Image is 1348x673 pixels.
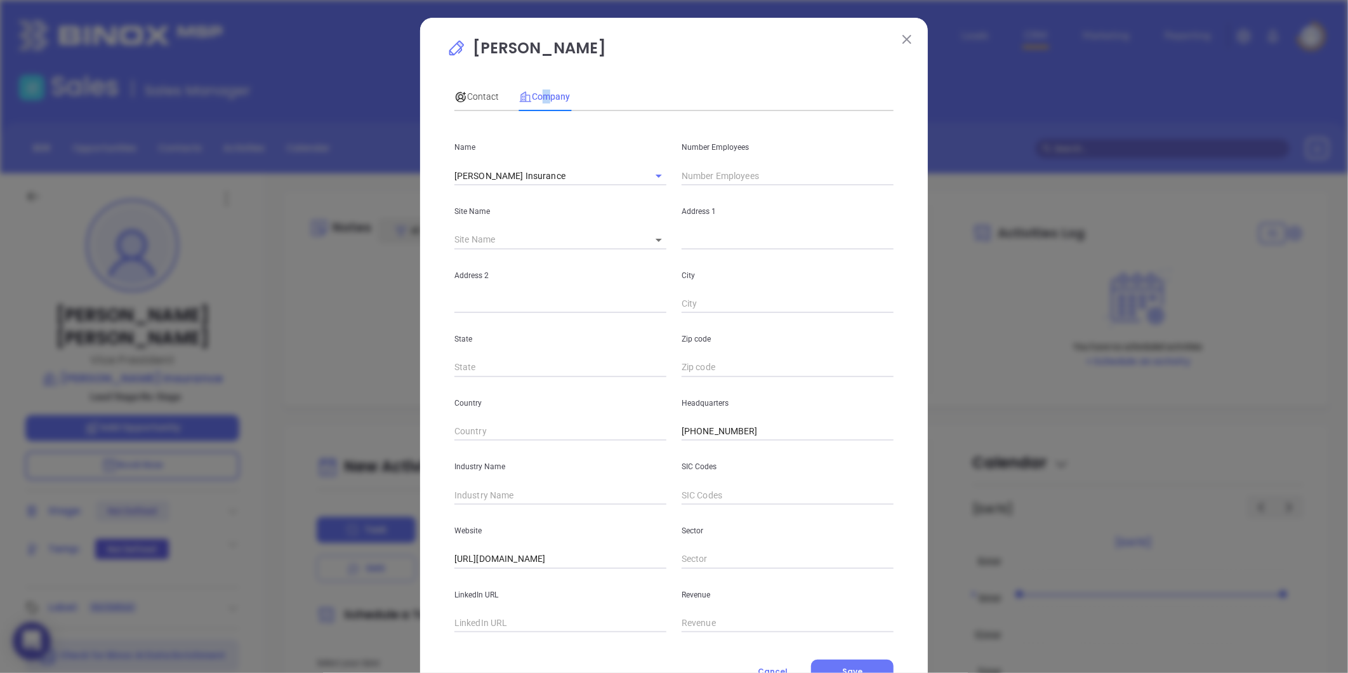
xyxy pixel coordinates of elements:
p: Headquarters [682,396,894,410]
p: Address 2 [454,269,666,283]
input: Website [454,550,666,569]
input: Sector [682,550,894,569]
button: Open [650,167,668,185]
input: Headquarters [682,422,894,441]
p: Zip code [682,332,894,346]
p: Name [454,140,666,154]
img: close modal [902,35,911,44]
input: Revenue [682,614,894,633]
p: Number Employees [682,140,894,154]
p: SIC Codes [682,460,894,474]
input: Country [454,422,666,441]
p: City [682,269,894,283]
input: State [454,358,666,377]
p: LinkedIn URL [454,588,666,602]
p: Site Name [454,204,666,218]
p: Website [454,524,666,538]
input: SIC Codes [682,486,894,505]
p: Country [454,396,666,410]
input: LinkedIn URL [454,614,666,633]
input: Site Name [454,230,636,250]
p: State [454,332,666,346]
span: Contact [454,91,499,102]
p: [PERSON_NAME] [447,37,901,66]
p: Industry Name [454,460,666,474]
p: Revenue [682,588,894,602]
input: Zip code [682,358,894,377]
input: Number Employees [682,166,894,185]
p: Sector [682,524,894,538]
input: City [682,295,894,314]
p: Address 1 [682,204,894,218]
span: Company [519,91,570,102]
input: Industry Name [454,486,666,505]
